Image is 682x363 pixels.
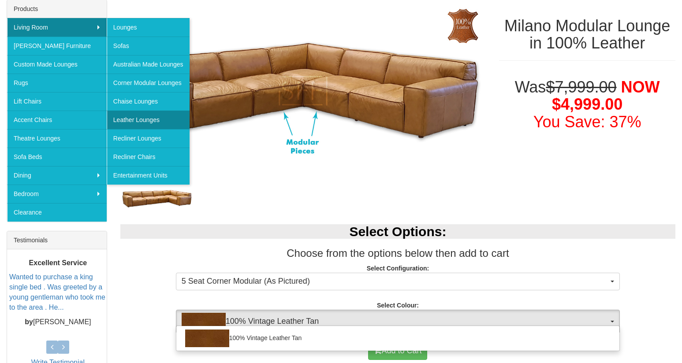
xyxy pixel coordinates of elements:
[499,78,675,131] h1: Was
[7,74,107,92] a: Rugs
[29,259,87,267] b: Excellent Service
[107,166,190,185] a: Entertainment Units
[7,18,107,37] a: Living Room
[7,55,107,74] a: Custom Made Lounges
[176,273,620,290] button: 5 Seat Corner Modular (As Pictured)
[182,313,226,330] img: 100% Vintage Leather Tan
[107,92,190,111] a: Chaise Lounges
[107,55,190,74] a: Australian Made Lounges
[377,302,419,309] strong: Select Colour:
[552,78,660,114] span: NOW $4,999.00
[107,148,190,166] a: Recliner Chairs
[176,310,620,333] button: 100% Vintage Leather Tan100% Vintage Leather Tan
[182,313,608,330] span: 100% Vintage Leather Tan
[185,330,229,347] img: 100% Vintage Leather Tan
[7,129,107,148] a: Theatre Lounges
[546,78,616,96] del: $7,999.00
[7,148,107,166] a: Sofa Beds
[120,248,675,259] h3: Choose from the options below then add to cart
[107,18,190,37] a: Lounges
[182,276,608,287] span: 5 Seat Corner Modular (As Pictured)
[7,37,107,55] a: [PERSON_NAME] Furniture
[7,231,107,249] div: Testimonials
[533,113,641,131] font: You Save: 37%
[107,129,190,148] a: Recliner Lounges
[7,203,107,222] a: Clearance
[9,274,105,311] a: Wanted to purchase a king single bed . Was greeted by a young gentleman who took me to the area ....
[367,265,429,272] strong: Select Configuration:
[176,328,619,348] a: 100% Vintage Leather Tan
[7,185,107,203] a: Bedroom
[7,111,107,129] a: Accent Chairs
[9,317,107,327] p: [PERSON_NAME]
[499,17,675,52] h1: Milano Modular Lounge in 100% Leather
[7,166,107,185] a: Dining
[25,318,33,326] b: by
[107,37,190,55] a: Sofas
[349,224,446,239] b: Select Options:
[7,92,107,111] a: Lift Chairs
[107,74,190,92] a: Corner Modular Lounges
[107,111,190,129] a: Leather Lounges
